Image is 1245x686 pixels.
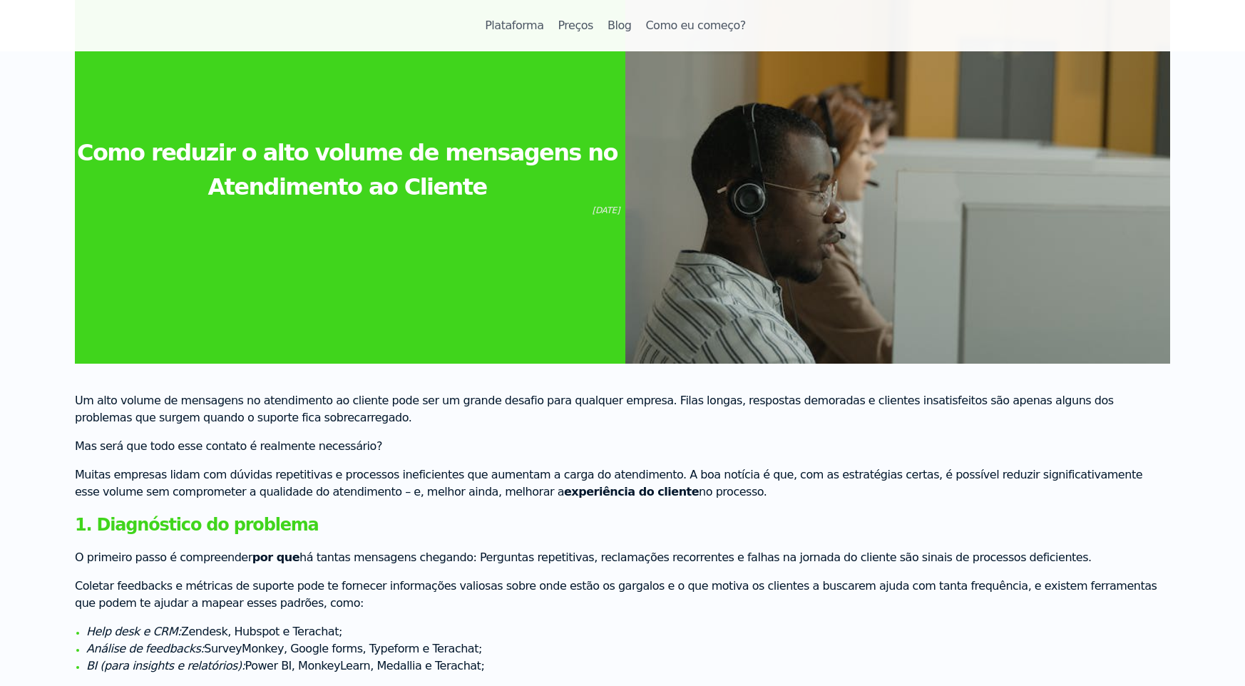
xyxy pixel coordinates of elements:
[86,659,245,672] em: BI (para insights e relatórios):
[252,551,299,564] strong: por que
[75,549,1170,566] p: O primeiro passo é compreender há tantas mensagens chegando: Perguntas repetitivas, reclamações r...
[485,17,543,34] a: Plataforma
[645,17,745,34] a: Como eu começo?
[75,578,1170,612] p: Coletar feedbacks e métricas de suporte pode te fornecer informações valiosas sobre onde estão os...
[558,17,593,34] a: Preços
[75,438,1170,455] p: Mas será que todo esse contato é realmente necessário?
[86,642,204,655] em: Análise de feedbacks:
[86,640,1170,657] li: SurveyMonkey, Google forms, Typeform e Terachat;
[75,426,1170,538] h3: 1. Diagnóstico do problema
[86,625,181,638] em: Help desk e CRM:
[75,466,1170,501] p: Muitas empresas lidam com dúvidas repetitivas e processos ineficientes que aumentam a carga do at...
[75,392,1170,426] p: Um alto volume de mensagens no atendimento ao cliente pode ser um grande desafio para qualquer em...
[86,657,1170,675] li: Power BI, MonkeyLearn, Medallia e Terachat;
[86,623,1170,640] li: Zendesk, Hubspot e Terachat;
[75,204,620,217] div: [DATE]
[608,17,631,34] a: Blog
[75,135,620,204] h1: Como reduzir o alto volume de mensagens no Atendimento ao Cliente
[564,485,699,498] strong: experiência do cliente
